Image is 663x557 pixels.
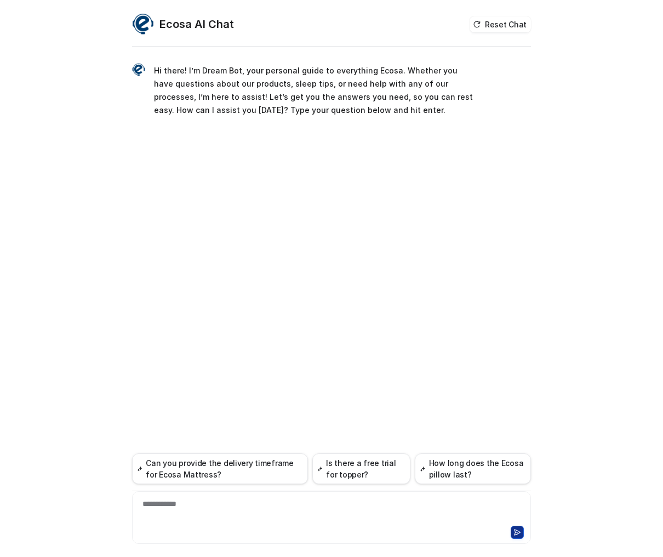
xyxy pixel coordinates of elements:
h2: Ecosa AI Chat [159,16,234,32]
p: Hi there! I’m Dream Bot, your personal guide to everything Ecosa. Whether you have questions abou... [154,64,475,117]
img: Widget [132,63,145,76]
button: How long does the Ecosa pillow last? [415,453,531,484]
button: Reset Chat [470,16,531,32]
button: Can you provide the delivery timeframe for Ecosa Mattress? [132,453,308,484]
img: Widget [132,13,154,35]
button: Is there a free trial for topper? [312,453,410,484]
